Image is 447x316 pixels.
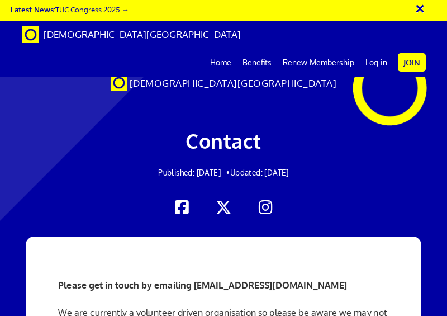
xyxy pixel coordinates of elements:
[158,168,230,177] span: Published: [DATE] •
[14,21,249,49] a: Brand [DEMOGRAPHIC_DATA][GEOGRAPHIC_DATA]
[277,49,360,77] a: Renew Membership
[237,49,277,77] a: Benefits
[186,128,261,153] span: Contact
[44,29,241,40] span: [DEMOGRAPHIC_DATA][GEOGRAPHIC_DATA]
[11,4,55,14] strong: Latest News:
[130,77,337,89] span: [DEMOGRAPHIC_DATA][GEOGRAPHIC_DATA]
[205,49,237,77] a: Home
[22,169,425,177] h2: Updated: [DATE]
[360,49,393,77] a: Log in
[11,4,129,14] a: Latest News:TUC Congress 2025 →
[398,53,426,72] a: Join
[58,280,347,291] strong: Please get in touch by emailing [EMAIL_ADDRESS][DOMAIN_NAME]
